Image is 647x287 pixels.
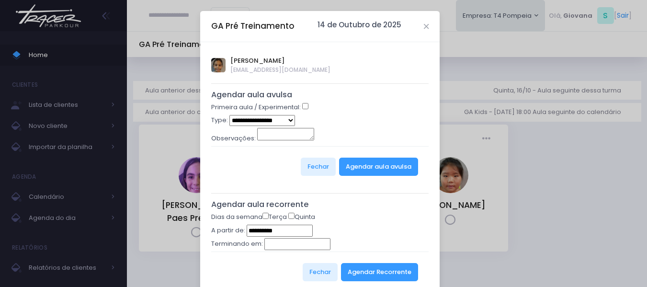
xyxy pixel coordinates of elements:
input: Terça [262,213,269,219]
label: Observações: [211,134,256,143]
label: Type: [211,115,228,125]
button: Agendar aula avulsa [339,158,418,176]
h5: Agendar aula recorrente [211,200,429,209]
label: A partir de: [211,226,245,235]
h5: Agendar aula avulsa [211,90,429,100]
label: Primeira aula / Experimental: [211,103,301,112]
h5: GA Pré Treinamento [211,20,295,32]
button: Fechar [303,263,338,281]
label: Quinta [288,212,315,222]
h6: 14 de Outubro de 2025 [318,21,401,29]
button: Agendar Recorrente [341,263,418,281]
span: [EMAIL_ADDRESS][DOMAIN_NAME] [230,66,330,74]
label: Terça [262,212,287,222]
button: Close [424,24,429,29]
input: Quinta [288,213,295,219]
span: [PERSON_NAME] [230,56,330,66]
button: Fechar [301,158,336,176]
label: Terminando em: [211,239,263,249]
